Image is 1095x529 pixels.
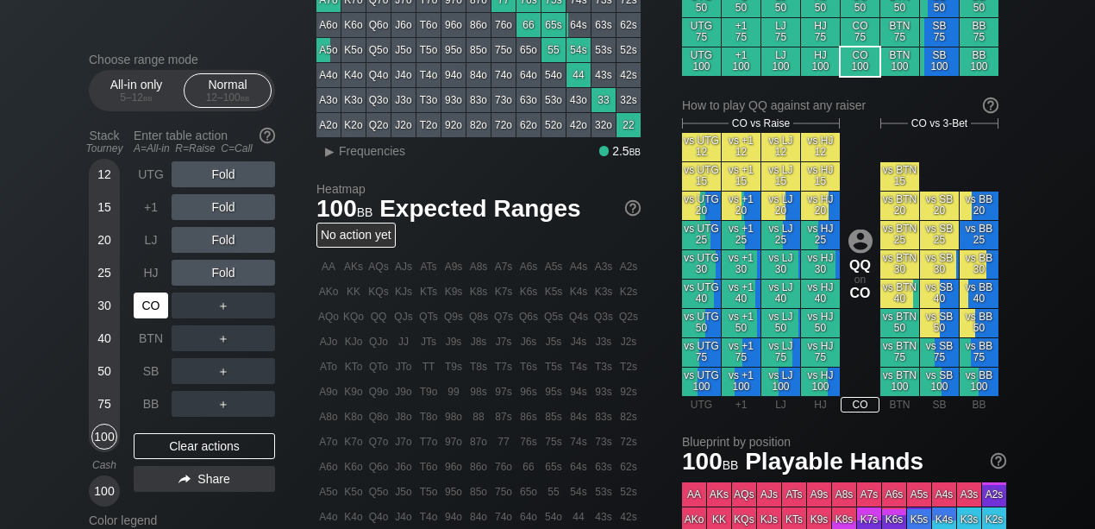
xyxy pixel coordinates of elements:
div: 94o [441,63,466,87]
div: vs SB 40 [920,280,959,308]
div: 53s [591,38,616,62]
div: No action yet [316,223,396,248]
div: Q6o [366,13,391,37]
div: A=All-in R=Raise C=Call [134,142,275,154]
div: KJs [391,280,416,304]
div: SB 75 [920,18,959,47]
div: vs LJ 75 [761,338,800,367]
div: vs BB 20 [960,192,998,220]
div: All-in only [97,74,176,107]
div: ATs [416,255,441,279]
div: AQs [366,255,391,279]
h2: Heatmap [316,182,641,196]
div: vs LJ 100 [761,368,800,396]
div: 65s [541,13,566,37]
div: 12 [91,161,117,187]
div: UTG [134,161,168,187]
div: LJ [134,227,168,253]
div: How to play QQ against any raiser [682,98,998,112]
div: SB 100 [920,47,959,76]
div: 99 [441,380,466,404]
div: vs SB 75 [920,338,959,367]
div: 74o [491,63,516,87]
div: BTN 100 [880,47,919,76]
div: Q9o [366,380,391,404]
div: K2s [616,280,641,304]
div: vs HJ 12 [801,133,840,161]
div: BB [134,391,168,417]
div: AKo [316,280,341,304]
div: K3s [591,280,616,304]
div: vs LJ 30 [761,250,800,279]
div: J3o [391,88,416,112]
div: T5s [541,355,566,379]
div: 44 [566,63,591,87]
div: 32o [591,113,616,137]
div: A5o [316,38,341,62]
div: vs +1 12 [722,133,760,161]
img: icon-avatar.b40e07d9.svg [848,229,873,253]
div: A2o [316,113,341,137]
div: A5s [541,255,566,279]
div: vs UTG 20 [682,192,721,220]
div: vs BTN 30 [880,250,919,279]
span: bb [241,91,250,104]
div: J8s [466,330,491,354]
img: help.32db89a4.svg [258,126,277,145]
div: 22 [616,113,641,137]
div: Q4o [366,63,391,87]
div: on [841,229,879,300]
div: 12 – 100 [191,91,264,104]
div: 43o [566,88,591,112]
div: Stack [82,122,127,161]
div: 63o [516,88,541,112]
div: Fold [172,227,275,253]
div: AKs [341,255,366,279]
div: KQs [366,280,391,304]
div: K3o [341,88,366,112]
div: vs SB 25 [920,221,959,249]
div: vs HJ 15 [801,162,840,191]
div: vs LJ 12 [761,133,800,161]
div: KTs [416,280,441,304]
span: CO vs Raise [732,117,790,129]
div: Q3o [366,88,391,112]
div: 64s [566,13,591,37]
div: Q5s [541,305,566,329]
div: vs HJ 20 [801,192,840,220]
div: 32s [616,88,641,112]
span: Frequencies [339,144,405,158]
div: 75o [491,38,516,62]
div: vs BB 40 [960,280,998,308]
div: Q9s [441,305,466,329]
div: LJ 75 [761,18,800,47]
div: T4o [416,63,441,87]
div: J9s [441,330,466,354]
div: vs +1 40 [722,280,760,308]
div: 92o [441,113,466,137]
div: CO [134,293,168,318]
div: 64o [516,63,541,87]
div: AJo [316,330,341,354]
div: J9o [391,380,416,404]
div: 93s [591,380,616,404]
div: vs HJ 75 [801,338,840,367]
div: 76o [491,13,516,37]
div: 72o [491,113,516,137]
div: A4s [566,255,591,279]
div: 30 [91,293,117,318]
div: BB 75 [960,18,998,47]
div: 83o [466,88,491,112]
div: K9o [341,380,366,404]
div: 52o [541,113,566,137]
div: 86o [466,13,491,37]
div: vs HJ 30 [801,250,840,279]
div: BTN [134,325,168,351]
div: 100 [91,478,117,504]
span: bb [143,91,153,104]
div: K9s [441,280,466,304]
div: Q2o [366,113,391,137]
div: K8s [466,280,491,304]
div: K4s [566,280,591,304]
div: T3s [591,355,616,379]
